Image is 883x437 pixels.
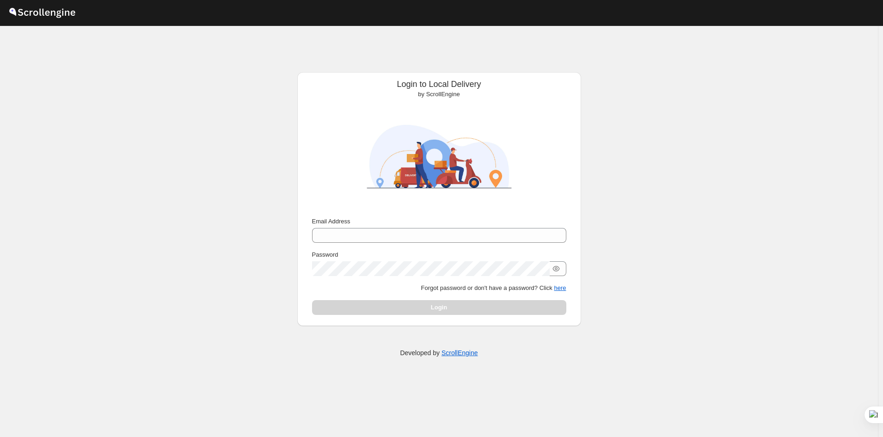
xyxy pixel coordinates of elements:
button: here [554,284,566,291]
span: by ScrollEngine [418,91,460,98]
a: ScrollEngine [441,349,478,357]
div: Login to Local Delivery [305,80,574,99]
p: Forgot password or don't have a password? Click [312,283,566,293]
p: Developed by [400,348,478,357]
span: Password [312,251,338,258]
span: Email Address [312,218,350,225]
img: ScrollEngine [358,103,520,210]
